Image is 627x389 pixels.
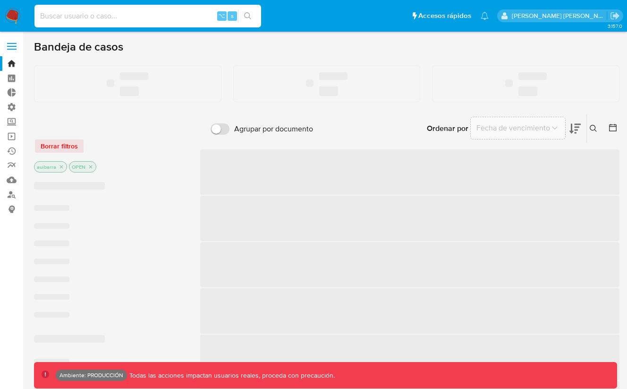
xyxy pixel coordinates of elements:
[418,11,471,21] span: Accesos rápidos
[127,371,335,380] p: Todas las acciones impactan usuarios reales, proceda con precaución.
[34,10,261,22] input: Buscar usuario o caso...
[610,11,620,21] a: Salir
[231,11,234,20] span: s
[481,12,489,20] a: Notificaciones
[59,373,123,377] p: Ambiente: PRODUCCIÓN
[238,9,257,23] button: search-icon
[512,11,607,20] p: mauro.ibarra@mercadolibre.com
[218,11,225,20] span: ⌥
